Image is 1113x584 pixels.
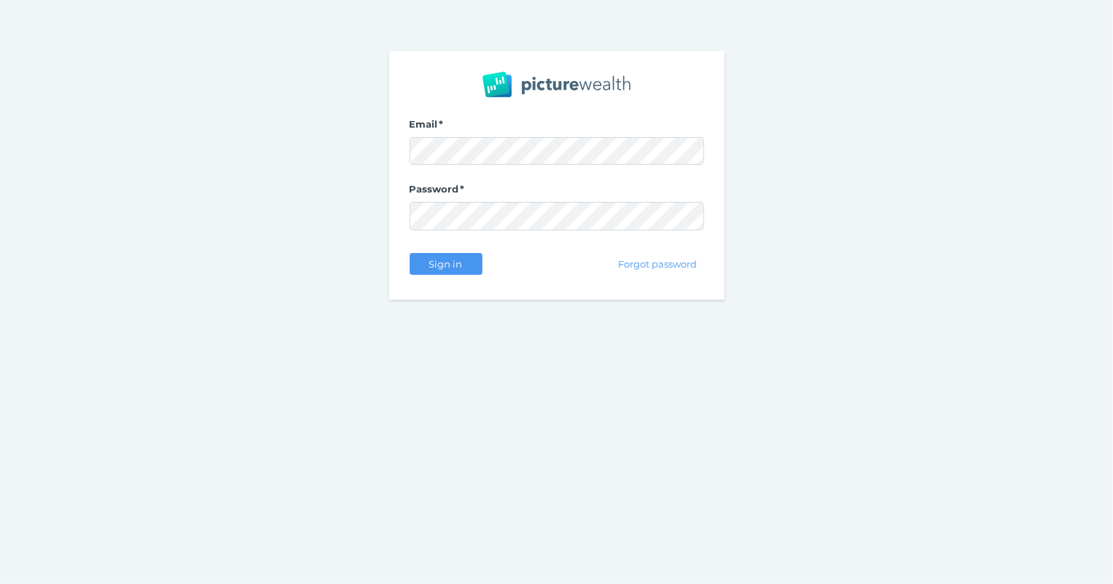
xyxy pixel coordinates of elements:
button: Forgot password [611,253,703,275]
span: Forgot password [612,258,703,270]
button: Sign in [410,253,483,275]
label: Email [410,118,704,137]
label: Password [410,183,704,202]
span: Sign in [423,258,469,270]
img: PW [483,71,630,98]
